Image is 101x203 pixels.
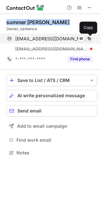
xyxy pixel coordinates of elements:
[6,26,97,32] div: Owner, carbonco
[15,36,88,42] span: [EMAIL_ADDRESS][DOMAIN_NAME]
[15,46,88,52] span: [EMAIL_ADDRESS][DOMAIN_NAME]
[6,75,97,86] button: save-profile-one-click
[67,56,92,62] button: Reveal Button
[6,90,97,101] button: AI write personalized message
[6,19,70,25] div: summer [PERSON_NAME]
[6,4,44,11] img: ContactOut v5.3.10
[6,148,97,157] button: Notes
[6,120,97,132] button: Add to email campaign
[16,150,95,156] span: Notes
[17,93,85,98] span: AI write personalized message
[6,105,97,117] button: Send email
[16,137,95,143] span: Find work email
[17,124,67,129] span: Add to email campaign
[17,78,86,83] div: Save to List / ATS / CRM
[17,108,41,113] span: Send email
[6,136,97,145] button: Find work email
